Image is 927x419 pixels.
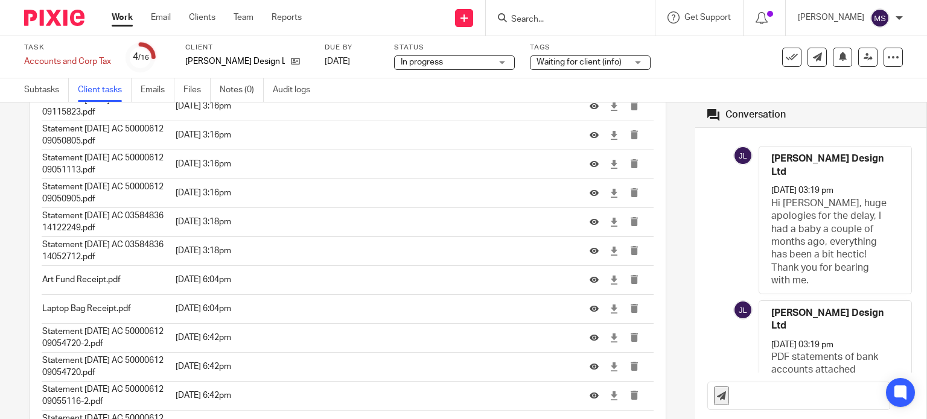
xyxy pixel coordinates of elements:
[42,94,169,119] p: Statement [DATE] AC 50000612 09115823.pdf
[42,303,169,315] p: Laptop Bag Receipt.pdf
[401,58,443,66] span: In progress
[176,100,572,112] p: [DATE] 3:16pm
[771,153,888,178] h4: [PERSON_NAME] Design Ltd
[771,307,888,333] h4: [PERSON_NAME] Design Ltd
[234,11,253,24] a: Team
[530,43,651,52] label: Tags
[325,57,350,66] span: [DATE]
[537,58,622,66] span: Waiting for client (info)
[272,11,302,24] a: Reports
[176,129,572,141] p: [DATE] 3:16pm
[733,300,753,320] img: svg%3E
[42,354,169,379] p: Statement [DATE] AC 50000612 09054720.pdf
[185,55,285,68] p: [PERSON_NAME] Design Ltd
[610,129,619,141] a: Download
[185,43,310,52] label: Client
[176,187,572,199] p: [DATE] 3:16pm
[24,55,111,68] div: Accounts and Corp Tax
[176,274,572,286] p: [DATE] 6:04pm
[176,332,572,344] p: [DATE] 6:42pm
[610,245,619,257] a: Download
[24,78,69,102] a: Subtasks
[220,78,264,102] a: Notes (0)
[325,43,379,52] label: Due by
[138,54,149,61] small: /16
[183,78,211,102] a: Files
[798,11,864,24] p: [PERSON_NAME]
[112,11,133,24] a: Work
[273,78,319,102] a: Audit logs
[771,339,833,351] p: [DATE] 03:19 pm
[510,14,619,25] input: Search
[610,158,619,170] a: Download
[42,210,169,235] p: Statement [DATE] AC 03584836 14122249.pdf
[771,197,888,288] p: Hi [PERSON_NAME], huge apologies for the delay, I had a baby a couple of months ago, everything h...
[733,146,753,165] img: svg%3E
[394,43,515,52] label: Status
[610,216,619,228] a: Download
[176,158,572,170] p: [DATE] 3:16pm
[771,184,833,197] p: [DATE] 03:19 pm
[610,100,619,112] a: Download
[141,78,174,102] a: Emails
[610,332,619,344] a: Download
[771,351,888,377] p: PDF statements of bank accounts attached
[610,361,619,373] a: Download
[176,361,572,373] p: [DATE] 6:42pm
[610,187,619,199] a: Download
[176,303,572,315] p: [DATE] 6:04pm
[24,10,84,26] img: Pixie
[189,11,215,24] a: Clients
[610,274,619,286] a: Download
[725,109,786,121] div: Conversation
[610,303,619,315] a: Download
[42,326,169,350] p: Statement [DATE] AC 50000612 09054720-2.pdf
[42,181,169,206] p: Statement [DATE] AC 50000612 09050905.pdf
[24,43,111,52] label: Task
[133,50,149,64] div: 4
[870,8,890,28] img: svg%3E
[610,389,619,402] a: Download
[42,152,169,177] p: Statement [DATE] AC 50000612 09051113.pdf
[684,13,731,22] span: Get Support
[151,11,171,24] a: Email
[78,78,132,102] a: Client tasks
[42,239,169,263] p: Statement [DATE] AC 03584836 14052712.pdf
[176,389,572,402] p: [DATE] 6:42pm
[42,123,169,148] p: Statement [DATE] AC 50000612 09050805.pdf
[176,216,572,228] p: [DATE] 3:18pm
[42,383,169,408] p: Statement [DATE] AC 50000612 09055116-2.pdf
[176,245,572,257] p: [DATE] 3:18pm
[42,274,169,286] p: Art Fund Receipt.pdf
